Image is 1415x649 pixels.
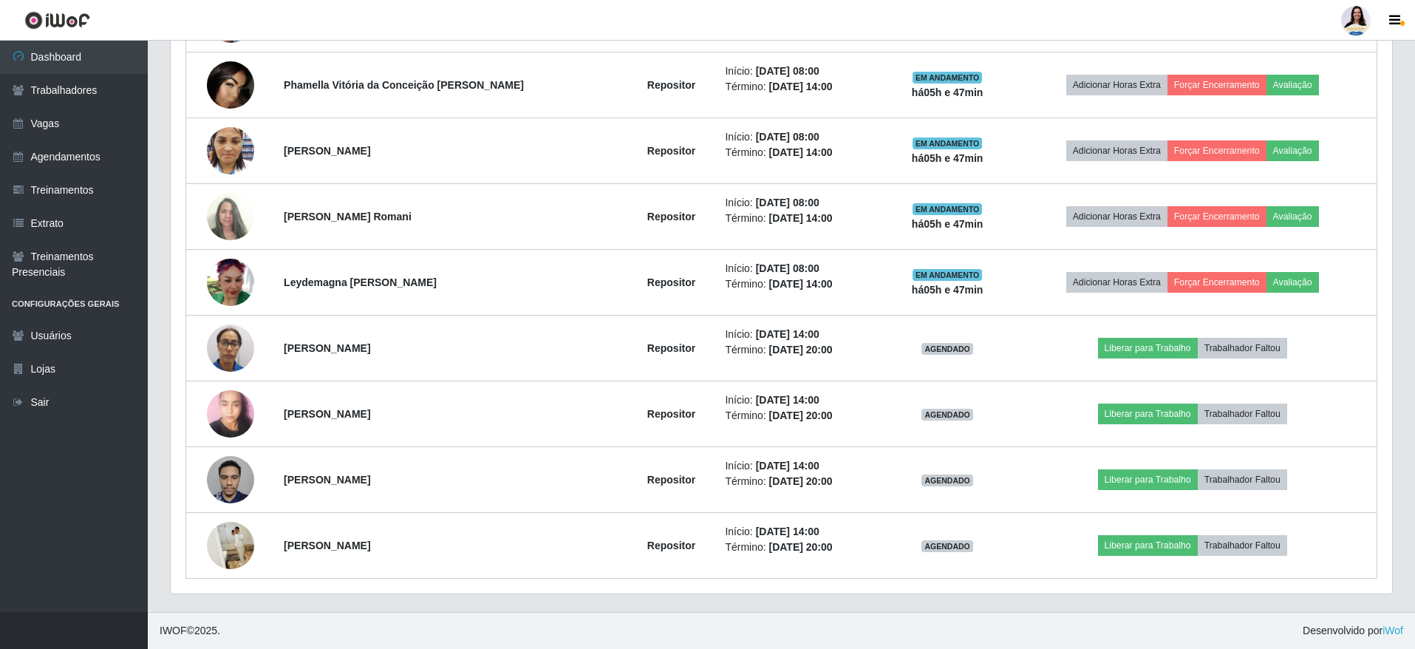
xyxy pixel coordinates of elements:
button: Forçar Encerramento [1167,75,1266,95]
strong: [PERSON_NAME] [284,540,370,551]
li: Início: [725,129,878,145]
span: EM ANDAMENTO [913,137,983,149]
span: Desenvolvido por [1303,623,1403,639]
time: [DATE] 14:00 [756,328,819,340]
img: 1757682815547.jpeg [207,516,254,575]
button: Forçar Encerramento [1167,206,1266,227]
img: CoreUI Logo [24,11,90,30]
button: Adicionar Horas Extra [1066,75,1167,95]
strong: Phamella Vitória da Conceição [PERSON_NAME] [284,79,524,91]
time: [DATE] 20:00 [769,475,833,487]
strong: Repositor [647,79,695,91]
img: 1750959267222.jpeg [207,119,254,182]
li: Início: [725,327,878,342]
strong: Repositor [647,342,695,354]
button: Adicionar Horas Extra [1066,140,1167,161]
button: Avaliação [1266,206,1319,227]
strong: Repositor [647,540,695,551]
span: AGENDADO [921,409,973,421]
strong: [PERSON_NAME] [284,408,370,420]
time: [DATE] 14:00 [756,460,819,472]
span: AGENDADO [921,343,973,355]
img: 1756564983938.jpeg [207,185,254,248]
time: [DATE] 14:00 [756,394,819,406]
strong: Leydemagna [PERSON_NAME] [284,276,437,288]
span: © 2025 . [160,623,220,639]
li: Término: [725,211,878,226]
strong: há 05 h e 47 min [912,86,983,98]
img: 1750798204685.jpeg [207,382,254,445]
li: Término: [725,276,878,292]
time: [DATE] 14:00 [769,81,833,92]
strong: [PERSON_NAME] [284,342,370,354]
time: [DATE] 08:00 [756,65,819,77]
li: Término: [725,342,878,358]
li: Término: [725,145,878,160]
time: [DATE] 14:00 [756,526,819,537]
time: [DATE] 08:00 [756,197,819,208]
strong: Repositor [647,276,695,288]
time: [DATE] 14:00 [769,278,833,290]
time: [DATE] 08:00 [756,262,819,274]
strong: [PERSON_NAME] [284,145,370,157]
img: 1744637826389.jpeg [207,316,254,379]
strong: [PERSON_NAME] Romani [284,211,412,222]
button: Trabalhador Faltou [1198,404,1287,424]
button: Liberar para Trabalho [1098,338,1198,359]
button: Liberar para Trabalho [1098,469,1198,490]
li: Início: [725,393,878,408]
li: Término: [725,79,878,95]
button: Avaliação [1266,272,1319,293]
li: Início: [725,195,878,211]
time: [DATE] 20:00 [769,344,833,356]
strong: há 05 h e 47 min [912,218,983,230]
button: Liberar para Trabalho [1098,404,1198,424]
time: [DATE] 20:00 [769,541,833,553]
button: Avaliação [1266,140,1319,161]
li: Início: [725,524,878,540]
span: IWOF [160,625,187,636]
time: [DATE] 20:00 [769,410,833,421]
li: Término: [725,474,878,489]
button: Trabalhador Faltou [1198,535,1287,556]
time: [DATE] 14:00 [769,212,833,224]
span: EM ANDAMENTO [913,72,983,84]
li: Início: [725,458,878,474]
li: Início: [725,64,878,79]
a: iWof [1382,625,1403,636]
button: Adicionar Horas Extra [1066,206,1167,227]
button: Trabalhador Faltou [1198,469,1287,490]
button: Liberar para Trabalho [1098,535,1198,556]
span: EM ANDAMENTO [913,269,983,281]
span: AGENDADO [921,475,973,486]
li: Início: [725,261,878,276]
strong: Repositor [647,474,695,486]
img: 1754538060330.jpeg [207,448,254,511]
strong: Repositor [647,145,695,157]
button: Adicionar Horas Extra [1066,272,1167,293]
strong: Repositor [647,211,695,222]
strong: há 05 h e 47 min [912,284,983,296]
strong: [PERSON_NAME] [284,474,370,486]
span: EM ANDAMENTO [913,203,983,215]
button: Trabalhador Faltou [1198,338,1287,359]
time: [DATE] 08:00 [756,131,819,143]
li: Término: [725,540,878,555]
li: Término: [725,408,878,424]
img: 1749149252498.jpeg [207,61,254,109]
strong: Repositor [647,408,695,420]
button: Forçar Encerramento [1167,272,1266,293]
button: Avaliação [1266,75,1319,95]
time: [DATE] 14:00 [769,146,833,158]
button: Forçar Encerramento [1167,140,1266,161]
strong: há 05 h e 47 min [912,152,983,164]
span: AGENDADO [921,540,973,552]
img: 1754944379156.jpeg [207,259,254,306]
